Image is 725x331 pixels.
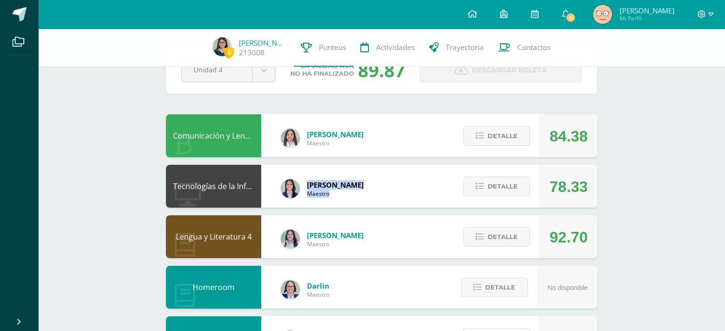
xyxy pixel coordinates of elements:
[446,42,484,52] span: Trayectoria
[239,48,265,58] a: 213008
[422,29,491,67] a: Trayectoria
[619,6,674,15] span: [PERSON_NAME]
[166,266,261,309] div: Homeroom
[281,230,300,249] img: df6a3bad71d85cf97c4a6d1acf904499.png
[4,58,58,66] label: Tamaño de fuente
[11,66,27,74] span: 16 px
[166,215,261,258] div: Lengua y Literatura 4
[550,216,588,259] div: 92.70
[307,190,364,198] span: Maestro
[463,177,530,196] button: Detalle
[294,29,353,67] a: Punteos
[14,12,51,20] a: Back to Top
[307,130,364,139] span: [PERSON_NAME]
[550,115,588,158] div: 84.38
[224,46,234,58] span: 0
[307,281,329,291] span: Darlin
[353,29,422,67] a: Actividades
[593,5,612,24] img: ec776638e2b37e158411211b4036a738.png
[307,291,329,299] span: Maestro
[491,29,558,67] a: Contactos
[4,4,139,12] div: Outline
[488,178,518,195] span: Detalle
[463,126,530,146] button: Detalle
[281,280,300,299] img: 571966f00f586896050bf2f129d9ef0a.png
[307,139,364,147] span: Maestro
[194,59,240,81] span: Unidad 4
[488,228,518,246] span: Detalle
[461,278,528,297] button: Detalle
[182,59,275,82] a: Unidad 4
[358,58,405,82] div: 89.87
[307,180,364,190] span: [PERSON_NAME]
[517,42,551,52] span: Contactos
[213,37,232,56] img: d767a28e0159f41e94eb54805d237cff.png
[376,42,415,52] span: Actividades
[547,284,588,291] span: No disponible
[319,42,346,52] span: Punteos
[463,227,530,247] button: Detalle
[290,62,354,78] span: La unidad aún no ha finalizado
[4,30,139,40] h3: Estilo
[550,165,588,208] div: 78.33
[565,12,576,23] span: 5
[166,114,261,157] div: Comunicación y Lenguaje L3 Inglés 4
[239,38,286,48] a: [PERSON_NAME] de
[485,279,515,296] span: Detalle
[472,59,547,82] span: Descargar boleta
[307,240,364,248] span: Maestro
[281,129,300,148] img: acecb51a315cac2de2e3deefdb732c9f.png
[488,127,518,145] span: Detalle
[281,179,300,198] img: 7489ccb779e23ff9f2c3e89c21f82ed0.png
[619,14,674,22] span: Mi Perfil
[166,165,261,208] div: Tecnologías de la Información y la Comunicación 4
[307,231,364,240] span: [PERSON_NAME]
